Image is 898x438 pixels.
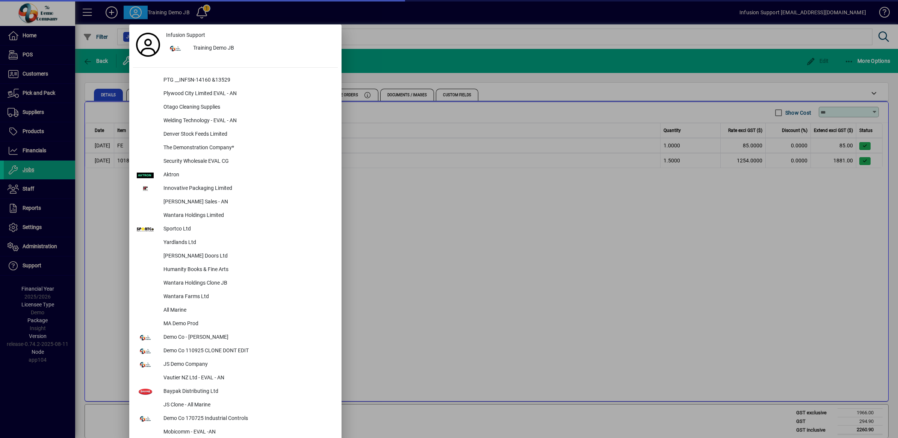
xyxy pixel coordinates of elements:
[187,42,338,55] div: Training Demo JB
[157,155,338,168] div: Security Wholesale EVAL CG
[157,344,338,358] div: Demo Co 110925 CLONE DONT EDIT
[157,371,338,385] div: Vautier NZ Ltd - EVAL - AN
[157,290,338,304] div: Wantara Farms Ltd
[133,412,338,426] button: Demo Co 170725 Industrial Controls
[163,42,338,55] button: Training Demo JB
[157,168,338,182] div: Aktron
[133,277,338,290] button: Wantara Holdings Clone JB
[133,168,338,182] button: Aktron
[133,74,338,87] button: PTG __INFSN-14160 &13529
[157,128,338,141] div: Denver Stock Feeds Limited
[157,114,338,128] div: Welding Technology - EVAL - AN
[157,331,338,344] div: Demo Co - [PERSON_NAME]
[157,385,338,399] div: Baypak Distributing Ltd
[133,128,338,141] button: Denver Stock Feeds Limited
[133,304,338,317] button: All Marine
[163,28,338,42] a: Infusion Support
[157,412,338,426] div: Demo Co 170725 Industrial Controls
[133,263,338,277] button: Humanity Books & Fine Arts
[133,114,338,128] button: Welding Technology - EVAL - AN
[157,74,338,87] div: PTG __INFSN-14160 &13529
[157,317,338,331] div: MA Demo Prod
[157,263,338,277] div: Humanity Books & Fine Arts
[133,196,338,209] button: [PERSON_NAME] Sales - AN
[157,196,338,209] div: [PERSON_NAME] Sales - AN
[157,141,338,155] div: The Demonstration Company*
[133,223,338,236] button: Sportco Ltd
[133,331,338,344] button: Demo Co - [PERSON_NAME]
[133,182,338,196] button: Innovative Packaging Limited
[133,87,338,101] button: Plywood City Limited EVAL - AN
[133,141,338,155] button: The Demonstration Company*
[133,399,338,412] button: JS Clone - All Marine
[133,358,338,371] button: JS Demo Company
[157,223,338,236] div: Sportco Ltd
[157,182,338,196] div: Innovative Packaging Limited
[133,209,338,223] button: Wantara Holdings Limited
[133,155,338,168] button: Security Wholesale EVAL CG
[133,290,338,304] button: Wantara Farms Ltd
[133,344,338,358] button: Demo Co 110925 CLONE DONT EDIT
[133,250,338,263] button: [PERSON_NAME] Doors Ltd
[157,209,338,223] div: Wantara Holdings Limited
[157,399,338,412] div: JS Clone - All Marine
[133,317,338,331] button: MA Demo Prod
[133,38,163,52] a: Profile
[166,31,205,39] span: Infusion Support
[157,277,338,290] div: Wantara Holdings Clone JB
[133,371,338,385] button: Vautier NZ Ltd - EVAL - AN
[157,87,338,101] div: Plywood City Limited EVAL - AN
[157,236,338,250] div: Yardlands Ltd
[133,385,338,399] button: Baypak Distributing Ltd
[157,304,338,317] div: All Marine
[133,236,338,250] button: Yardlands Ltd
[157,250,338,263] div: [PERSON_NAME] Doors Ltd
[157,358,338,371] div: JS Demo Company
[157,101,338,114] div: Otago Cleaning Supplies
[133,101,338,114] button: Otago Cleaning Supplies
